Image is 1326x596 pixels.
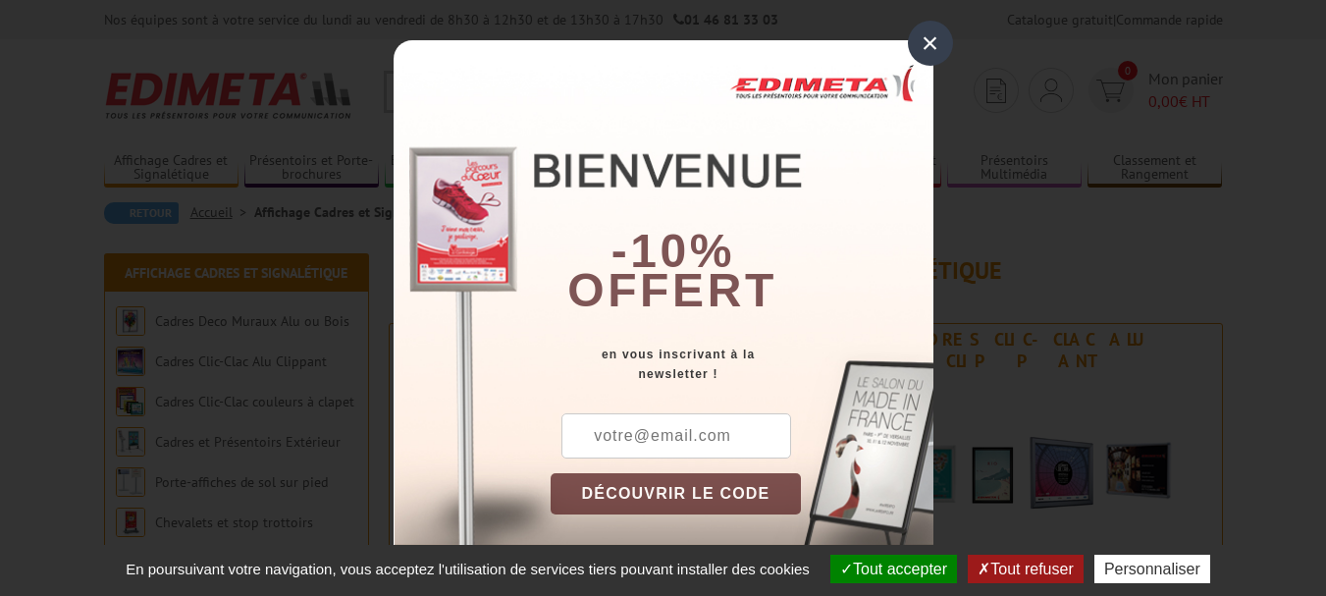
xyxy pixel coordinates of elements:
font: offert [567,264,777,316]
button: Tout accepter [830,555,957,583]
b: -10% [611,225,735,277]
input: votre@email.com [561,413,791,459]
div: × [908,21,953,66]
button: DÉCOUVRIR LE CODE [551,473,802,515]
span: En poursuivant votre navigation, vous acceptez l'utilisation de services tiers pouvant installer ... [116,561,820,577]
button: Personnaliser (fenêtre modale) [1094,555,1210,583]
button: Tout refuser [968,555,1083,583]
div: en vous inscrivant à la newsletter ! [551,345,933,384]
